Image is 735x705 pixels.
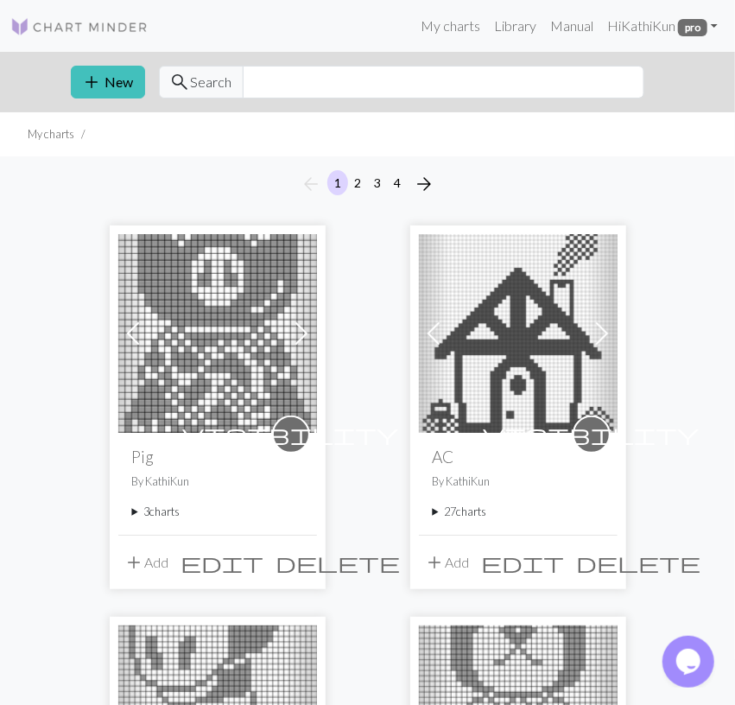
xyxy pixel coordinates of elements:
span: add [425,550,446,575]
a: Library [487,9,543,43]
p: By KathiKun [132,473,303,490]
span: edit [482,550,565,575]
i: Edit [181,552,264,573]
a: My charts [414,9,487,43]
img: Hugh [118,234,317,433]
span: arrow_forward [414,172,434,196]
iframe: chat widget [662,636,718,688]
img: Logo [10,16,149,37]
a: Manual [543,9,600,43]
span: pro [678,19,707,36]
button: 4 [387,170,408,195]
span: add [124,550,145,575]
li: My charts [28,126,74,143]
span: edit [181,550,264,575]
i: Next [414,174,434,194]
span: delete [577,550,701,575]
button: Edit [476,546,571,579]
button: Next [407,170,441,198]
img: AC [419,234,618,433]
button: Add [419,546,476,579]
span: Search [191,72,232,92]
i: private [484,417,700,452]
nav: Page navigation [294,170,441,198]
button: Delete [270,546,407,579]
i: private [183,417,399,452]
p: By KathiKun [433,473,604,490]
i: Edit [482,552,565,573]
summary: 27charts [433,504,604,520]
h2: AC [433,447,604,467]
h2: Pig [132,447,303,467]
span: search [170,70,191,94]
span: visibility [183,421,399,448]
span: visibility [484,421,700,448]
button: 1 [327,170,348,195]
summary: 3charts [132,504,303,520]
a: AC [419,323,618,340]
button: Add [118,546,175,579]
span: add [82,70,103,94]
button: Delete [571,546,707,579]
button: 2 [347,170,368,195]
a: HiKathiKun pro [600,9,725,43]
button: 3 [367,170,388,195]
a: Hugh [118,323,317,340]
button: Edit [175,546,270,579]
span: delete [276,550,401,575]
button: New [71,66,145,98]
